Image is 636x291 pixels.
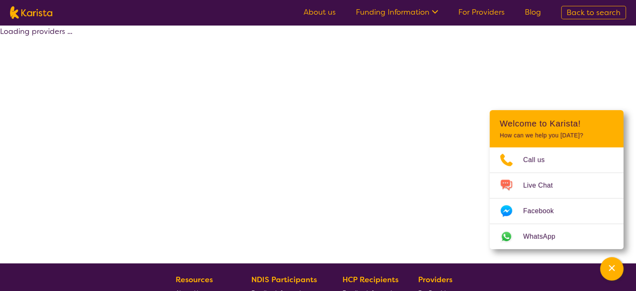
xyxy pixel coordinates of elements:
[523,154,555,166] span: Call us
[176,275,213,285] b: Resources
[418,275,452,285] b: Providers
[342,275,398,285] b: HCP Recipients
[251,275,317,285] b: NDIS Participants
[10,6,52,19] img: Karista logo
[304,7,336,17] a: About us
[523,179,563,192] span: Live Chat
[356,7,438,17] a: Funding Information
[525,7,541,17] a: Blog
[523,205,564,217] span: Facebook
[523,230,565,243] span: WhatsApp
[458,7,505,17] a: For Providers
[500,118,613,129] h2: Welcome to Karista!
[561,6,626,19] a: Back to search
[567,8,621,18] span: Back to search
[500,132,613,139] p: How can we help you [DATE]?
[490,110,623,249] div: Channel Menu
[490,224,623,249] a: Web link opens in a new tab.
[600,257,623,281] button: Channel Menu
[490,147,623,249] ul: Choose channel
